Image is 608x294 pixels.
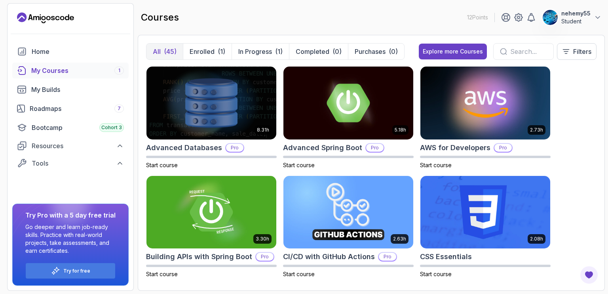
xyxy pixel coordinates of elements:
h2: Advanced Spring Boot [283,142,362,153]
p: Pro [366,144,384,152]
span: Cohort 3 [101,124,122,131]
div: (0) [389,47,398,56]
span: 7 [118,105,121,112]
p: 12 Points [467,13,488,21]
p: All [153,47,161,56]
p: 2.08h [530,236,543,242]
p: Pro [226,144,243,152]
p: In Progress [238,47,272,56]
p: nehemy55 [561,10,591,17]
p: Pro [379,253,396,261]
button: In Progress(1) [232,44,289,59]
span: Start course [146,271,178,277]
span: Start course [420,271,452,277]
p: Pro [494,144,512,152]
div: Bootcamp [32,123,124,132]
p: 5.18h [395,127,406,133]
img: user profile image [543,10,558,25]
div: Resources [32,141,124,151]
p: 2.73h [530,127,543,133]
button: Try for free [25,263,116,279]
button: Completed(0) [289,44,348,59]
img: Advanced Databases card [146,67,276,139]
h2: courses [141,11,179,24]
button: Tools [12,156,129,170]
p: 2.63h [393,236,406,242]
p: Completed [296,47,329,56]
h2: AWS for Developers [420,142,490,153]
div: My Builds [31,85,124,94]
p: Student [561,17,591,25]
a: bootcamp [12,120,129,136]
a: Landing page [17,11,74,24]
p: Purchases [355,47,386,56]
div: Explore more Courses [423,48,483,55]
img: Building APIs with Spring Boot card [146,176,276,249]
button: All(45) [146,44,183,59]
p: Filters [573,47,591,56]
img: AWS for Developers card [420,67,550,139]
p: Enrolled [190,47,215,56]
span: Start course [146,162,178,168]
a: Try for free [63,268,90,274]
button: Open Feedback Button [579,265,598,284]
div: Roadmaps [30,104,124,113]
button: Explore more Courses [419,44,487,59]
span: 1 [118,67,120,74]
button: Filters [557,43,597,60]
span: Start course [283,271,315,277]
a: builds [12,82,129,97]
div: (1) [275,47,283,56]
button: user profile imagenehemy55Student [542,10,602,25]
a: courses [12,63,129,78]
div: (45) [164,47,177,56]
p: 3.30h [256,236,269,242]
h2: CSS Essentials [420,251,472,262]
span: Start course [283,162,315,168]
p: Pro [256,253,274,261]
button: Resources [12,139,129,153]
h2: Advanced Databases [146,142,222,153]
p: Go deeper and learn job-ready skills. Practice with real-world projects, take assessments, and ea... [25,223,116,255]
button: Purchases(0) [348,44,404,59]
h2: Building APIs with Spring Boot [146,251,252,262]
input: Search... [510,47,547,56]
img: Advanced Spring Boot card [283,67,413,139]
img: CSS Essentials card [420,176,550,249]
div: My Courses [31,66,124,75]
a: home [12,44,129,59]
div: (1) [218,47,225,56]
button: Enrolled(1) [183,44,232,59]
div: Home [32,47,124,56]
span: Start course [420,162,452,168]
h2: CI/CD with GitHub Actions [283,251,375,262]
a: roadmaps [12,101,129,116]
div: (0) [332,47,342,56]
img: CI/CD with GitHub Actions card [283,176,413,249]
div: Tools [32,158,124,168]
p: 8.31h [257,127,269,133]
